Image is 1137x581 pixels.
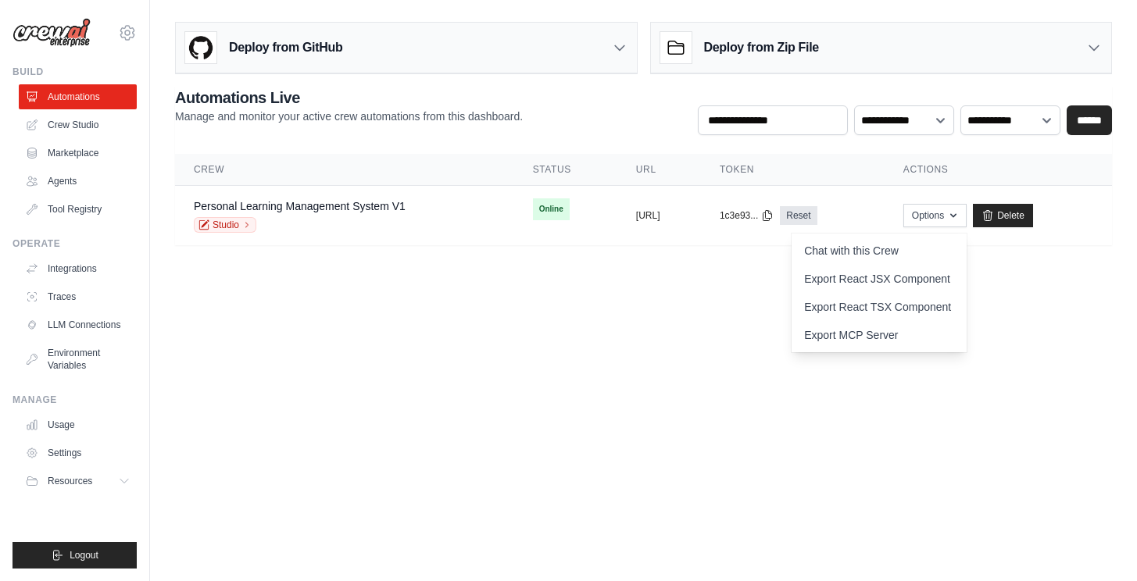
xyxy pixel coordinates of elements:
h2: Automations Live [175,87,523,109]
div: Build [13,66,137,78]
div: Manage [13,394,137,406]
a: Export MCP Server [792,321,967,349]
span: Online [533,198,570,220]
a: Reset [780,206,817,225]
button: Resources [19,469,137,494]
a: Personal Learning Management System V1 [194,200,406,212]
a: Crew Studio [19,112,137,137]
a: Studio [194,217,256,233]
button: 1c3e93... [720,209,774,222]
a: Settings [19,440,137,465]
a: LLM Connections [19,312,137,337]
a: Export React JSX Component [792,265,967,293]
a: Export React TSX Component [792,293,967,321]
img: Logo [13,18,91,48]
th: Crew [175,154,514,186]
a: Traces [19,284,137,309]
a: Delete [973,204,1033,227]
th: Token [701,154,885,186]
th: URL [617,154,701,186]
a: Usage [19,412,137,437]
a: Integrations [19,256,137,281]
h3: Deploy from GitHub [229,38,342,57]
span: Resources [48,475,92,487]
a: Tool Registry [19,197,137,222]
a: Automations [19,84,137,109]
th: Status [514,154,617,186]
th: Actions [885,154,1112,186]
button: Options [903,204,967,227]
p: Manage and monitor your active crew automations from this dashboard. [175,109,523,124]
span: Logout [70,549,98,561]
a: Chat with this Crew [792,237,967,265]
img: GitHub Logo [185,32,216,63]
a: Agents [19,169,137,194]
a: Environment Variables [19,340,137,378]
a: Marketplace [19,141,137,166]
button: Logout [13,542,137,569]
h3: Deploy from Zip File [704,38,819,57]
div: Operate [13,237,137,250]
